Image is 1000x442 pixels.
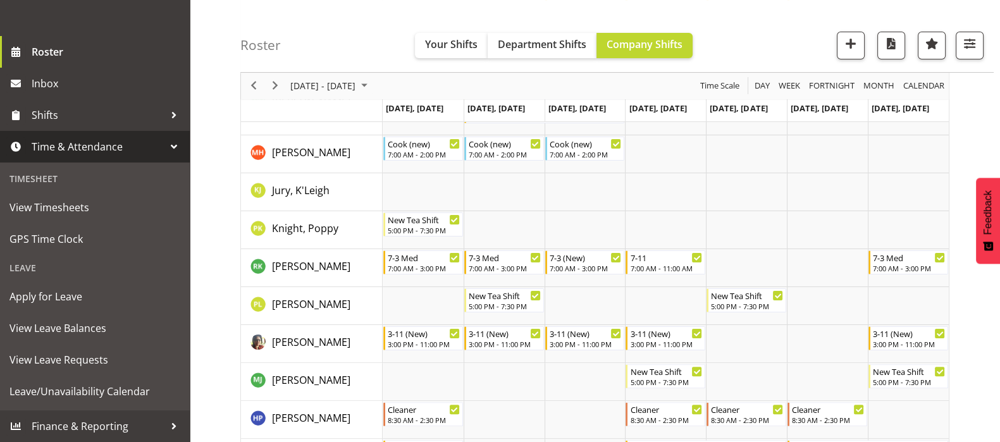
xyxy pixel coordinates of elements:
[467,102,525,114] span: [DATE], [DATE]
[288,78,373,94] button: August 2025
[902,78,946,94] span: calendar
[861,78,897,94] button: Timeline Month
[241,401,383,439] td: Penman, Holly resource
[630,263,702,273] div: 7:00 AM - 11:00 AM
[383,137,463,161] div: Hobbs, Melissa"s event - Cook (new) Begin From Monday, August 18, 2025 at 7:00:00 AM GMT+12:00 En...
[837,32,865,59] button: Add a new shift
[711,301,783,311] div: 5:00 PM - 7:30 PM
[498,37,586,51] span: Department Shifts
[388,225,460,235] div: 5:00 PM - 7:30 PM
[241,135,383,173] td: Hobbs, Melissa resource
[388,251,460,264] div: 7-3 Med
[388,149,460,159] div: 7:00 AM - 2:00 PM
[9,382,180,401] span: Leave/Unavailability Calendar
[9,230,180,249] span: GPS Time Clock
[976,178,1000,264] button: Feedback - Show survey
[32,74,183,93] span: Inbox
[872,102,929,114] span: [DATE], [DATE]
[777,78,803,94] button: Timeline Week
[272,145,350,159] span: [PERSON_NAME]
[241,249,383,287] td: Kumar, Renu resource
[877,32,905,59] button: Download a PDF of the roster according to the set date range.
[873,263,945,273] div: 7:00 AM - 3:00 PM
[630,415,702,425] div: 8:30 AM - 2:30 PM
[550,149,622,159] div: 7:00 AM - 2:00 PM
[3,255,187,281] div: Leave
[469,149,541,159] div: 7:00 AM - 2:00 PM
[383,326,463,350] div: Luman, Lani"s event - 3-11 (New) Begin From Monday, August 18, 2025 at 3:00:00 PM GMT+12:00 Ends ...
[386,102,443,114] span: [DATE], [DATE]
[792,403,864,415] div: Cleaner
[241,211,383,249] td: Knight, Poppy resource
[469,263,541,273] div: 7:00 AM - 3:00 PM
[415,33,488,58] button: Your Shifts
[707,288,786,312] div: Lategan, Penelope"s event - New Tea Shift Begin From Friday, August 22, 2025 at 5:00:00 PM GMT+12...
[488,33,596,58] button: Department Shifts
[9,319,180,338] span: View Leave Balances
[545,250,625,274] div: Kumar, Renu"s event - 7-3 (New) Begin From Wednesday, August 20, 2025 at 7:00:00 AM GMT+12:00 End...
[272,183,330,197] span: Jury, K'Leigh
[707,402,786,426] div: Penman, Holly"s event - Cleaner Begin From Friday, August 22, 2025 at 8:30:00 AM GMT+12:00 Ends A...
[469,339,541,349] div: 3:00 PM - 11:00 PM
[267,78,284,94] button: Next
[241,287,383,325] td: Lategan, Penelope resource
[630,377,702,387] div: 5:00 PM - 7:30 PM
[264,73,286,99] div: next period
[548,102,606,114] span: [DATE], [DATE]
[550,263,622,273] div: 7:00 AM - 3:00 PM
[388,213,460,226] div: New Tea Shift
[464,250,544,274] div: Kumar, Renu"s event - 7-3 Med Begin From Tuesday, August 19, 2025 at 7:00:00 AM GMT+12:00 Ends At...
[630,327,702,340] div: 3-11 (New)
[629,102,686,114] span: [DATE], [DATE]
[464,137,544,161] div: Hobbs, Melissa"s event - Cook (new) Begin From Tuesday, August 19, 2025 at 7:00:00 AM GMT+12:00 E...
[32,417,164,436] span: Finance & Reporting
[388,339,460,349] div: 3:00 PM - 11:00 PM
[3,192,187,223] a: View Timesheets
[272,259,350,273] span: [PERSON_NAME]
[3,376,187,407] a: Leave/Unavailability Calendar
[873,327,945,340] div: 3-11 (New)
[32,137,164,156] span: Time & Attendance
[388,327,460,340] div: 3-11 (New)
[550,327,622,340] div: 3-11 (New)
[388,263,460,273] div: 7:00 AM - 3:00 PM
[388,415,460,425] div: 8:30 AM - 2:30 PM
[711,403,783,415] div: Cleaner
[711,289,783,302] div: New Tea Shift
[808,78,856,94] span: Fortnight
[9,198,180,217] span: View Timesheets
[626,250,705,274] div: Kumar, Renu"s event - 7-11 Begin From Thursday, August 21, 2025 at 7:00:00 AM GMT+12:00 Ends At T...
[289,78,357,94] span: [DATE] - [DATE]
[630,339,702,349] div: 3:00 PM - 11:00 PM
[3,281,187,312] a: Apply for Leave
[286,73,375,99] div: August 18 - 24, 2025
[9,287,180,306] span: Apply for Leave
[550,339,622,349] div: 3:00 PM - 11:00 PM
[873,251,945,264] div: 7-3 Med
[982,190,994,235] span: Feedback
[469,327,541,340] div: 3-11 (New)
[272,145,350,160] a: [PERSON_NAME]
[388,137,460,150] div: Cook (new)
[245,78,262,94] button: Previous
[873,365,945,378] div: New Tea Shift
[918,32,946,59] button: Highlight an important date within the roster.
[626,402,705,426] div: Penman, Holly"s event - Cleaner Begin From Thursday, August 21, 2025 at 8:30:00 AM GMT+12:00 Ends...
[873,377,945,387] div: 5:00 PM - 7:30 PM
[9,350,180,369] span: View Leave Requests
[630,365,702,378] div: New Tea Shift
[243,73,264,99] div: previous period
[240,38,281,52] h4: Roster
[868,364,948,388] div: McGrath, Jade"s event - New Tea Shift Begin From Sunday, August 24, 2025 at 5:00:00 PM GMT+12:00 ...
[464,288,544,312] div: Lategan, Penelope"s event - New Tea Shift Begin From Tuesday, August 19, 2025 at 5:00:00 PM GMT+1...
[272,297,350,312] a: [PERSON_NAME]
[626,364,705,388] div: McGrath, Jade"s event - New Tea Shift Begin From Thursday, August 21, 2025 at 5:00:00 PM GMT+12:0...
[787,402,867,426] div: Penman, Holly"s event - Cleaner Begin From Saturday, August 23, 2025 at 8:30:00 AM GMT+12:00 Ends...
[807,78,857,94] button: Fortnight
[545,137,625,161] div: Hobbs, Melissa"s event - Cook (new) Begin From Wednesday, August 20, 2025 at 7:00:00 AM GMT+12:00...
[753,78,772,94] button: Timeline Day
[272,373,350,387] span: [PERSON_NAME]
[469,137,541,150] div: Cook (new)
[550,137,622,150] div: Cook (new)
[272,297,350,311] span: [PERSON_NAME]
